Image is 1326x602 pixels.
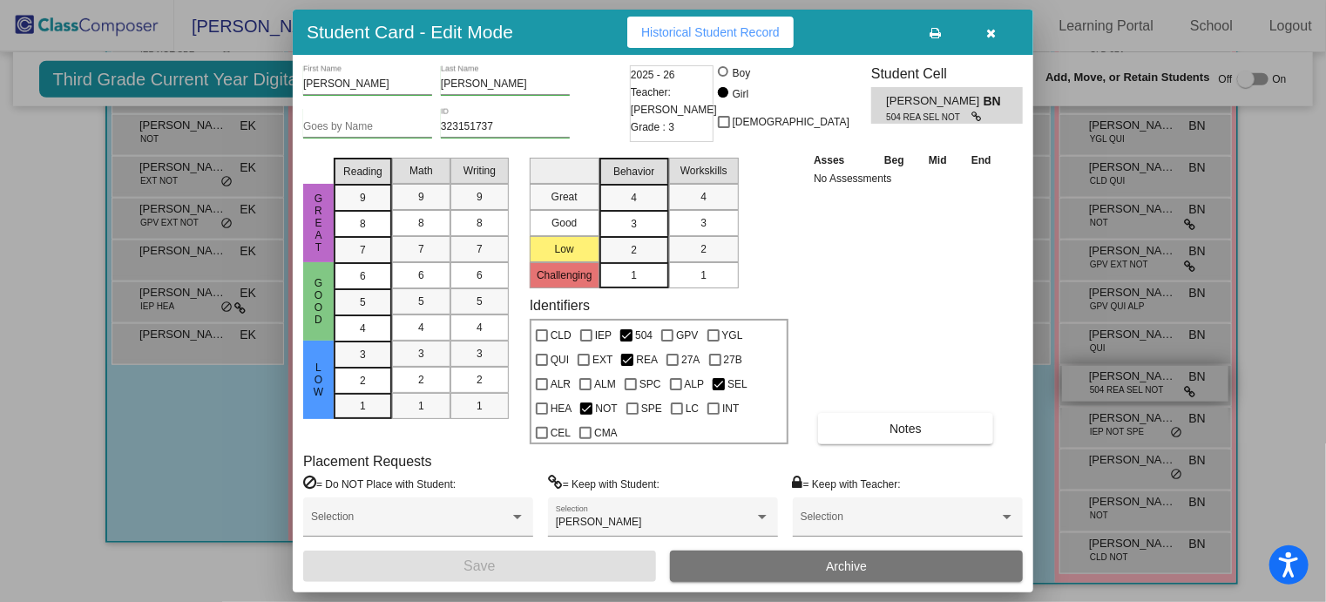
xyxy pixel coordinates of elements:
[418,189,424,205] span: 9
[686,398,699,419] span: LC
[418,398,424,414] span: 1
[418,294,424,309] span: 5
[418,241,424,257] span: 7
[724,349,742,370] span: 27B
[595,398,617,419] span: NOT
[727,374,748,395] span: SEL
[548,475,660,492] label: = Keep with Student:
[551,374,571,395] span: ALR
[477,346,483,362] span: 3
[826,559,867,573] span: Archive
[551,349,569,370] span: QUI
[722,325,743,346] span: YGL
[360,268,366,284] span: 6
[732,65,751,81] div: Boy
[613,164,654,179] span: Behavior
[639,374,661,395] span: SPC
[641,398,662,419] span: SPE
[311,362,327,398] span: Low
[631,190,637,206] span: 4
[890,422,922,436] span: Notes
[303,121,432,133] input: goes by name
[418,215,424,231] span: 8
[917,151,958,170] th: Mid
[343,164,382,179] span: Reading
[360,373,366,389] span: 2
[681,349,700,370] span: 27A
[551,398,572,419] span: HEA
[418,346,424,362] span: 3
[418,267,424,283] span: 6
[732,86,749,102] div: Girl
[418,372,424,388] span: 2
[463,558,495,573] span: Save
[477,215,483,231] span: 8
[477,372,483,388] span: 2
[631,84,717,118] span: Teacher: [PERSON_NAME]
[733,112,849,132] span: [DEMOGRAPHIC_DATA]
[959,151,1005,170] th: End
[722,398,739,419] span: INT
[556,516,642,528] span: [PERSON_NAME]
[477,267,483,283] span: 6
[809,151,872,170] th: Asses
[635,325,653,346] span: 504
[636,349,658,370] span: REA
[551,325,572,346] span: CLD
[551,423,571,443] span: CEL
[418,320,424,335] span: 4
[680,163,727,179] span: Workskills
[477,241,483,257] span: 7
[360,294,366,310] span: 5
[631,267,637,283] span: 1
[818,413,993,444] button: Notes
[631,242,637,258] span: 2
[360,242,366,258] span: 7
[676,325,698,346] span: GPV
[311,193,327,254] span: Great
[641,25,780,39] span: Historical Student Record
[700,215,707,231] span: 3
[360,321,366,336] span: 4
[303,475,456,492] label: = Do NOT Place with Student:
[409,163,433,179] span: Math
[307,21,513,43] h3: Student Card - Edit Mode
[631,66,675,84] span: 2025 - 26
[872,151,917,170] th: Beg
[700,241,707,257] span: 2
[530,297,590,314] label: Identifiers
[809,170,1004,187] td: No Assessments
[477,398,483,414] span: 1
[631,216,637,232] span: 3
[685,374,705,395] span: ALP
[595,325,612,346] span: IEP
[700,189,707,205] span: 4
[594,423,618,443] span: CMA
[311,277,327,326] span: Good
[360,190,366,206] span: 9
[871,65,1023,82] h3: Student Cell
[360,216,366,232] span: 8
[670,551,1023,582] button: Archive
[303,551,656,582] button: Save
[441,121,570,133] input: Enter ID
[463,163,496,179] span: Writing
[631,118,674,136] span: Grade : 3
[477,189,483,205] span: 9
[886,92,983,111] span: [PERSON_NAME]
[477,294,483,309] span: 5
[477,320,483,335] span: 4
[984,92,1008,111] span: BN
[886,111,971,124] span: 504 REA SEL NOT
[592,349,612,370] span: EXT
[793,475,901,492] label: = Keep with Teacher:
[360,347,366,362] span: 3
[360,398,366,414] span: 1
[594,374,616,395] span: ALM
[700,267,707,283] span: 1
[627,17,794,48] button: Historical Student Record
[303,453,432,470] label: Placement Requests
